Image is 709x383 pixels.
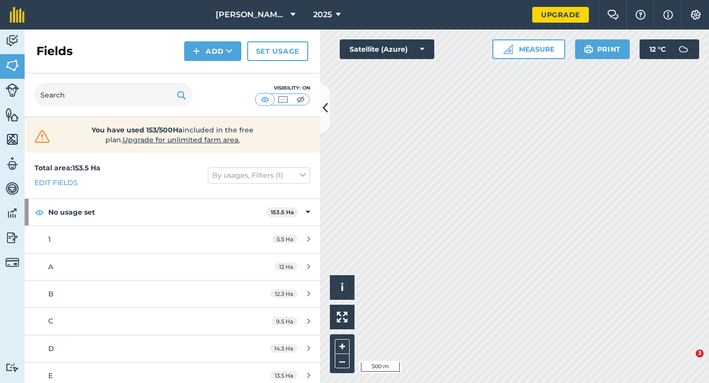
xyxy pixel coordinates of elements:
img: svg+xml;base64,PD94bWwgdmVyc2lvbj0iMS4wIiBlbmNvZGluZz0idXRmLTgiPz4KPCEtLSBHZW5lcmF0b3I6IEFkb2JlIE... [5,363,19,372]
span: 9.5 Ha [272,317,297,325]
img: svg+xml;base64,PHN2ZyB4bWxucz0iaHR0cDovL3d3dy53My5vcmcvMjAwMC9zdmciIHdpZHRoPSI1MCIgaGVpZ2h0PSI0MC... [259,95,271,104]
img: svg+xml;base64,PD94bWwgdmVyc2lvbj0iMS4wIiBlbmNvZGluZz0idXRmLTgiPz4KPCEtLSBHZW5lcmF0b3I6IEFkb2JlIE... [5,206,19,221]
span: 5.5 Ha [272,235,297,243]
img: svg+xml;base64,PHN2ZyB4bWxucz0iaHR0cDovL3d3dy53My5vcmcvMjAwMC9zdmciIHdpZHRoPSIxOCIgaGVpZ2h0PSIyNC... [35,206,44,218]
span: [PERSON_NAME] & Sons Farming LTD [216,9,287,21]
img: svg+xml;base64,PHN2ZyB4bWxucz0iaHR0cDovL3d3dy53My5vcmcvMjAwMC9zdmciIHdpZHRoPSIxNyIgaGVpZ2h0PSIxNy... [663,9,673,21]
img: A cog icon [690,10,702,20]
div: Visibility: On [255,84,310,92]
a: Edit fields [34,177,78,188]
a: A12 Ha [25,254,320,280]
button: Satellite (Azure) [340,39,434,59]
img: Ruler icon [503,44,513,54]
a: Set usage [247,41,308,61]
button: 12 °C [640,39,699,59]
strong: You have used 153/500Ha [92,126,183,134]
span: 12.3 Ha [270,289,297,298]
img: svg+xml;base64,PD94bWwgdmVyc2lvbj0iMS4wIiBlbmNvZGluZz0idXRmLTgiPz4KPCEtLSBHZW5lcmF0b3I6IEFkb2JlIE... [674,39,693,59]
img: svg+xml;base64,PD94bWwgdmVyc2lvbj0iMS4wIiBlbmNvZGluZz0idXRmLTgiPz4KPCEtLSBHZW5lcmF0b3I6IEFkb2JlIE... [5,181,19,196]
img: svg+xml;base64,PD94bWwgdmVyc2lvbj0iMS4wIiBlbmNvZGluZz0idXRmLTgiPz4KPCEtLSBHZW5lcmF0b3I6IEFkb2JlIE... [5,33,19,48]
span: 14.3 Ha [270,344,297,352]
a: C9.5 Ha [25,308,320,334]
span: 3 [696,350,704,357]
button: – [335,354,350,368]
span: E [48,371,53,380]
img: svg+xml;base64,PHN2ZyB4bWxucz0iaHR0cDovL3d3dy53My5vcmcvMjAwMC9zdmciIHdpZHRoPSIxOSIgaGVpZ2h0PSIyNC... [177,89,186,101]
span: 1 [48,235,51,244]
img: svg+xml;base64,PHN2ZyB4bWxucz0iaHR0cDovL3d3dy53My5vcmcvMjAwMC9zdmciIHdpZHRoPSI1NiIgaGVpZ2h0PSI2MC... [5,132,19,147]
div: No usage set153.5 Ha [25,199,320,225]
button: Add [184,41,241,61]
input: Search [34,83,192,107]
a: Upgrade [532,7,589,23]
img: svg+xml;base64,PHN2ZyB4bWxucz0iaHR0cDovL3d3dy53My5vcmcvMjAwMC9zdmciIHdpZHRoPSI1NiIgaGVpZ2h0PSI2MC... [5,107,19,122]
img: svg+xml;base64,PHN2ZyB4bWxucz0iaHR0cDovL3d3dy53My5vcmcvMjAwMC9zdmciIHdpZHRoPSI1MCIgaGVpZ2h0PSI0MC... [277,95,289,104]
img: svg+xml;base64,PHN2ZyB4bWxucz0iaHR0cDovL3d3dy53My5vcmcvMjAwMC9zdmciIHdpZHRoPSIxOSIgaGVpZ2h0PSIyNC... [584,43,593,55]
iframe: Intercom live chat [676,350,699,373]
span: Upgrade for unlimited farm area. [123,135,240,144]
span: included in the free plan . [67,125,277,145]
span: C [48,317,53,325]
img: svg+xml;base64,PHN2ZyB4bWxucz0iaHR0cDovL3d3dy53My5vcmcvMjAwMC9zdmciIHdpZHRoPSIzMiIgaGVpZ2h0PSIzMC... [32,129,52,144]
span: 13.5 Ha [270,371,297,380]
span: 12 ° C [649,39,666,59]
img: svg+xml;base64,PD94bWwgdmVyc2lvbj0iMS4wIiBlbmNvZGluZz0idXRmLTgiPz4KPCEtLSBHZW5lcmF0b3I6IEFkb2JlIE... [5,83,19,97]
img: fieldmargin Logo [10,7,25,23]
span: B [48,289,54,298]
img: Two speech bubbles overlapping with the left bubble in the forefront [607,10,619,20]
button: Measure [492,39,565,59]
h2: Fields [36,43,73,59]
img: A question mark icon [635,10,646,20]
strong: Total area : 153.5 Ha [34,163,100,172]
img: svg+xml;base64,PD94bWwgdmVyc2lvbj0iMS4wIiBlbmNvZGluZz0idXRmLTgiPz4KPCEtLSBHZW5lcmF0b3I6IEFkb2JlIE... [5,230,19,245]
a: 15.5 Ha [25,226,320,253]
span: D [48,344,54,353]
img: svg+xml;base64,PD94bWwgdmVyc2lvbj0iMS4wIiBlbmNvZGluZz0idXRmLTgiPz4KPCEtLSBHZW5lcmF0b3I6IEFkb2JlIE... [5,157,19,171]
span: 12 Ha [275,262,297,271]
img: svg+xml;base64,PHN2ZyB4bWxucz0iaHR0cDovL3d3dy53My5vcmcvMjAwMC9zdmciIHdpZHRoPSIxNCIgaGVpZ2h0PSIyNC... [193,45,200,57]
a: B12.3 Ha [25,281,320,307]
button: + [335,339,350,354]
img: Four arrows, one pointing top left, one top right, one bottom right and the last bottom left [337,312,348,322]
a: D14.3 Ha [25,335,320,362]
button: i [330,275,354,300]
strong: No usage set [48,199,266,225]
img: svg+xml;base64,PHN2ZyB4bWxucz0iaHR0cDovL3d3dy53My5vcmcvMjAwMC9zdmciIHdpZHRoPSI1NiIgaGVpZ2h0PSI2MC... [5,58,19,73]
img: svg+xml;base64,PHN2ZyB4bWxucz0iaHR0cDovL3d3dy53My5vcmcvMjAwMC9zdmciIHdpZHRoPSI1MCIgaGVpZ2h0PSI0MC... [294,95,307,104]
strong: 153.5 Ha [271,209,294,216]
span: A [48,262,53,271]
button: By usages, Filters (1) [208,167,310,183]
button: Print [575,39,630,59]
span: 2025 [313,9,332,21]
span: i [341,281,344,293]
img: svg+xml;base64,PD94bWwgdmVyc2lvbj0iMS4wIiBlbmNvZGluZz0idXRmLTgiPz4KPCEtLSBHZW5lcmF0b3I6IEFkb2JlIE... [5,255,19,269]
a: You have used 153/500Haincluded in the free plan.Upgrade for unlimited farm area. [32,125,312,145]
